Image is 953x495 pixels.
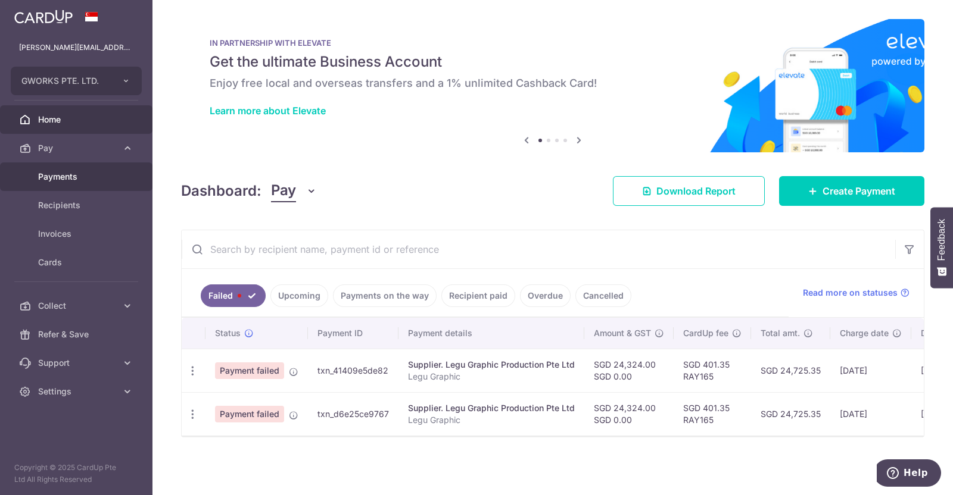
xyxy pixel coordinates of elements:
span: Pay [38,142,117,154]
td: SGD 24,324.00 SGD 0.00 [584,349,674,392]
th: Payment details [398,318,584,349]
span: Payment failed [215,406,284,422]
span: Settings [38,386,117,397]
span: Support [38,357,117,369]
span: GWORKS PTE. LTD. [21,75,110,87]
span: Recipients [38,199,117,211]
span: Download Report [656,184,736,198]
button: GWORKS PTE. LTD. [11,67,142,95]
span: Collect [38,300,117,312]
a: Learn more about Elevate [210,105,326,117]
span: Invoices [38,228,117,240]
span: Refer & Save [38,328,117,340]
span: Read more on statuses [803,287,898,299]
a: Download Report [613,176,765,206]
a: Recipient paid [441,284,515,307]
td: txn_41409e5de82 [308,349,398,392]
span: Charge date [840,327,889,339]
p: Legu Graphic [408,371,575,383]
td: SGD 401.35 RAY165 [674,349,751,392]
span: Cards [38,256,117,268]
p: Legu Graphic [408,414,575,426]
div: Supplier. Legu Graphic Production Pte Ltd [408,359,575,371]
p: [PERSON_NAME][EMAIL_ADDRESS][DOMAIN_NAME] [19,42,133,54]
td: SGD 401.35 RAY165 [674,392,751,436]
th: Payment ID [308,318,398,349]
img: CardUp [14,10,73,24]
td: [DATE] [830,392,911,436]
div: Supplier. Legu Graphic Production Pte Ltd [408,402,575,414]
button: Feedback - Show survey [930,207,953,288]
span: Total amt. [761,327,800,339]
span: Pay [271,180,296,202]
span: Status [215,327,241,339]
h5: Get the ultimate Business Account [210,52,896,71]
img: Renovation banner [181,19,924,152]
p: IN PARTNERSHIP WITH ELEVATE [210,38,896,48]
input: Search by recipient name, payment id or reference [182,230,895,268]
span: Home [38,114,117,126]
iframe: Opens a widget where you can find more information [877,459,941,489]
span: CardUp fee [683,327,728,339]
td: SGD 24,324.00 SGD 0.00 [584,392,674,436]
td: SGD 24,725.35 [751,392,830,436]
a: Read more on statuses [803,287,910,299]
a: Overdue [520,284,571,307]
a: Cancelled [575,284,631,307]
td: txn_d6e25ce9767 [308,392,398,436]
a: Payments on the way [333,284,437,307]
h6: Enjoy free local and overseas transfers and a 1% unlimited Cashback Card! [210,76,896,90]
span: Payments [38,171,117,183]
span: Amount & GST [594,327,651,339]
td: SGD 24,725.35 [751,349,830,392]
button: Pay [271,180,317,202]
a: Upcoming [270,284,328,307]
span: Feedback [936,219,947,261]
span: Create Payment [823,184,895,198]
a: Failed [201,284,266,307]
a: Create Payment [779,176,924,206]
td: [DATE] [830,349,911,392]
h4: Dashboard: [181,180,261,202]
span: Payment failed [215,362,284,379]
